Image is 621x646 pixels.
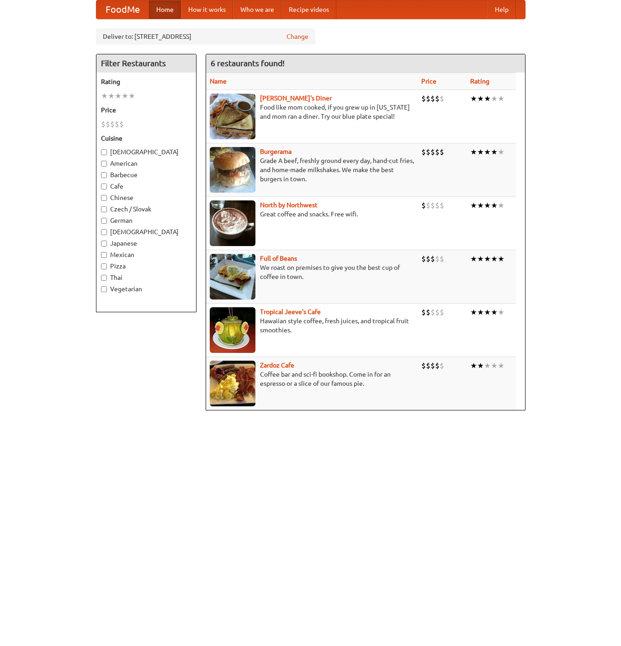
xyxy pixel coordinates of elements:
[260,362,294,369] b: Zardoz Cafe
[477,94,484,104] li: ★
[110,119,115,129] li: $
[149,0,181,19] a: Home
[101,263,107,269] input: Pizza
[210,361,255,406] img: zardoz.jpg
[101,119,106,129] li: $
[470,147,477,157] li: ★
[260,308,321,315] a: Tropical Jeeve's Cafe
[101,250,191,259] label: Mexican
[484,307,491,317] li: ★
[101,77,191,86] h5: Rating
[287,32,308,41] a: Change
[96,54,196,73] h4: Filter Restaurants
[101,275,107,281] input: Thai
[101,227,191,236] label: [DEMOGRAPHIC_DATA]
[484,254,491,264] li: ★
[470,307,477,317] li: ★
[210,254,255,299] img: beans.jpg
[421,361,426,371] li: $
[260,201,318,209] a: North by Northwest
[435,147,440,157] li: $
[484,94,491,104] li: ★
[426,307,430,317] li: $
[491,147,498,157] li: ★
[470,361,477,371] li: ★
[470,78,489,85] a: Rating
[470,254,477,264] li: ★
[101,184,107,189] input: Cafe
[477,361,484,371] li: ★
[484,361,491,371] li: ★
[498,94,504,104] li: ★
[498,147,504,157] li: ★
[101,147,191,157] label: [DEMOGRAPHIC_DATA]
[491,307,498,317] li: ★
[101,273,191,282] label: Thai
[101,193,191,202] label: Chinese
[101,229,107,235] input: [DEMOGRAPHIC_DATA]
[421,307,426,317] li: $
[101,284,191,294] label: Vegetarian
[421,147,426,157] li: $
[484,200,491,210] li: ★
[491,200,498,210] li: ★
[101,161,107,167] input: American
[498,254,504,264] li: ★
[421,78,436,85] a: Price
[101,206,107,212] input: Czech / Slovak
[101,262,191,271] label: Pizza
[101,239,191,248] label: Japanese
[488,0,516,19] a: Help
[211,59,285,68] ng-pluralize: 6 restaurants found!
[101,252,107,258] input: Mexican
[421,254,426,264] li: $
[491,361,498,371] li: ★
[430,361,435,371] li: $
[421,200,426,210] li: $
[260,255,297,262] a: Full of Beans
[470,94,477,104] li: ★
[210,78,227,85] a: Name
[426,254,430,264] li: $
[101,134,191,143] h5: Cuisine
[210,316,414,335] p: Hawaiian style coffee, fresh juices, and tropical fruit smoothies.
[210,263,414,281] p: We roast on premises to give you the best cup of coffee in town.
[119,119,124,129] li: $
[430,254,435,264] li: $
[128,91,135,101] li: ★
[430,94,435,104] li: $
[210,200,255,246] img: north.jpg
[430,200,435,210] li: $
[96,0,149,19] a: FoodMe
[440,361,444,371] li: $
[101,218,107,224] input: German
[435,307,440,317] li: $
[421,94,426,104] li: $
[210,103,414,121] p: Food like mom cooked, if you grew up in [US_STATE] and mom ran a diner. Try our blue plate special!
[181,0,233,19] a: How it works
[435,200,440,210] li: $
[210,94,255,139] img: sallys.jpg
[440,254,444,264] li: $
[101,159,191,168] label: American
[435,94,440,104] li: $
[260,95,332,102] a: [PERSON_NAME]'s Diner
[101,216,191,225] label: German
[210,210,414,219] p: Great coffee and snacks. Free wifi.
[101,195,107,201] input: Chinese
[233,0,281,19] a: Who we are
[426,361,430,371] li: $
[96,28,315,45] div: Deliver to: [STREET_ADDRESS]
[260,148,292,155] a: Burgerama
[426,200,430,210] li: $
[101,172,107,178] input: Barbecue
[210,156,414,184] p: Grade A beef, freshly ground every day, hand-cut fries, and home-made milkshakes. We make the bes...
[101,170,191,179] label: Barbecue
[210,370,414,388] p: Coffee bar and sci-fi bookshop. Come in for an espresso or a slice of our famous pie.
[430,307,435,317] li: $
